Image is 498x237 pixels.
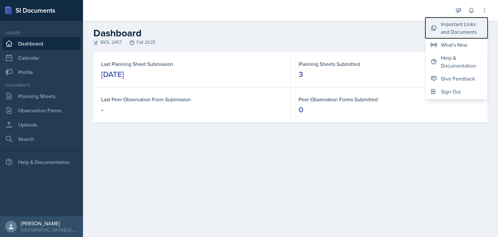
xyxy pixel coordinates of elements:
[425,85,488,98] button: Sign Out
[101,105,103,115] div: -
[425,18,488,38] button: Important Links and Documents
[3,30,80,36] div: Leader
[441,20,482,36] div: Important Links and Documents
[441,88,461,95] div: Sign Out
[3,51,80,64] a: Calendar
[299,105,303,115] div: 0
[3,82,80,88] div: Documents
[3,132,80,145] a: Search
[3,66,80,79] a: Profile
[299,69,303,80] div: 3
[93,39,488,46] div: BIOL 2457 Fall 2025
[425,72,488,85] button: Give Feedback
[3,37,80,50] a: Dashboard
[3,118,80,131] a: Uploads
[21,220,78,227] div: [PERSON_NAME]
[21,227,78,233] div: [GEOGRAPHIC_DATA][US_STATE]
[101,69,124,80] div: [DATE]
[3,90,80,103] a: Planning Sheets
[3,156,80,168] div: Help & Documentation
[101,60,283,68] dt: Last Planning Sheet Submission
[299,60,480,68] dt: Planning Sheets Submitted
[425,38,488,51] button: What's New
[425,51,488,72] button: Help & Documentation
[93,27,488,39] h2: Dashboard
[441,54,482,69] div: Help & Documentation
[3,104,80,117] a: Observation Forms
[441,41,468,49] div: What's New
[299,95,480,103] dt: Peer Observation Forms Submitted
[441,75,475,82] div: Give Feedback
[101,95,283,103] dt: Last Peer Observation Form Submission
